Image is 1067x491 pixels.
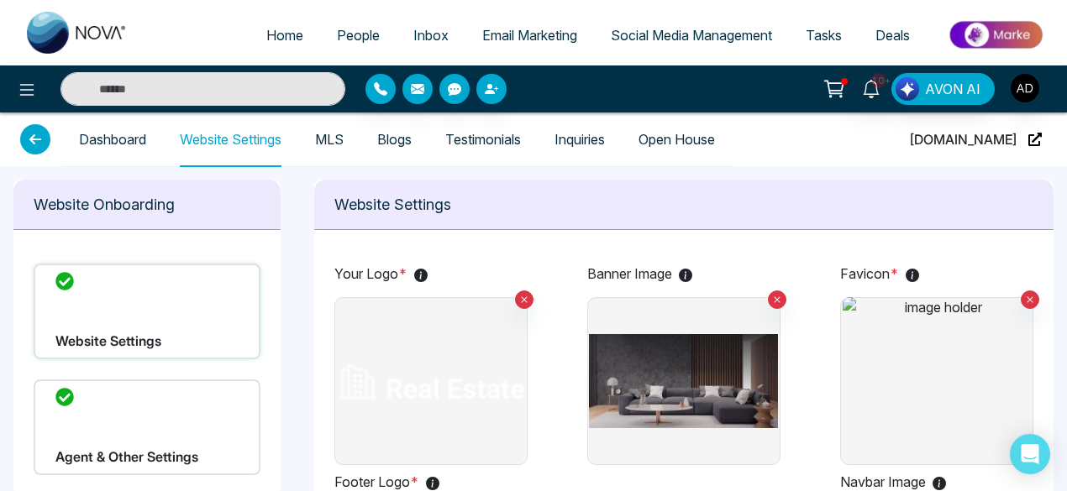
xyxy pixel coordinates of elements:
[1010,434,1050,474] div: Open Intercom Messenger
[334,264,528,284] p: Your Logo
[320,19,397,51] a: People
[34,193,260,216] p: Website Onboarding
[851,73,891,102] a: 10+
[266,27,303,44] span: Home
[34,264,260,359] div: Website Settings
[905,112,1047,167] button: [DOMAIN_NAME]
[180,133,281,147] a: Website Settings
[377,133,412,147] a: Blogs
[1011,74,1039,102] img: User Avatar
[587,264,781,284] p: Banner Image
[891,73,995,105] button: AVON AI
[79,133,146,147] a: Dashboard
[334,193,1034,216] p: Website Settings
[840,264,1033,284] p: Favicon
[482,27,577,44] span: Email Marketing
[27,12,128,54] img: Nova CRM Logo
[445,133,521,147] a: Testimonials
[875,27,910,44] span: Deals
[806,27,842,44] span: Tasks
[896,77,919,101] img: Lead Flow
[336,297,525,465] img: image holder
[337,27,380,44] span: People
[789,19,859,51] a: Tasks
[397,19,465,51] a: Inbox
[34,379,260,475] div: Agent & Other Settings
[594,19,789,51] a: Social Media Management
[910,112,1017,166] span: [DOMAIN_NAME]
[413,27,449,44] span: Inbox
[589,297,778,465] img: image holder
[639,112,715,166] span: Open House
[611,27,772,44] span: Social Media Management
[925,79,980,99] span: AVON AI
[843,297,1032,465] img: image holder
[315,133,344,147] a: MLS
[871,73,886,88] span: 10+
[859,19,927,51] a: Deals
[555,133,605,147] a: Inquiries
[250,19,320,51] a: Home
[465,19,594,51] a: Email Marketing
[935,16,1057,54] img: Market-place.gif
